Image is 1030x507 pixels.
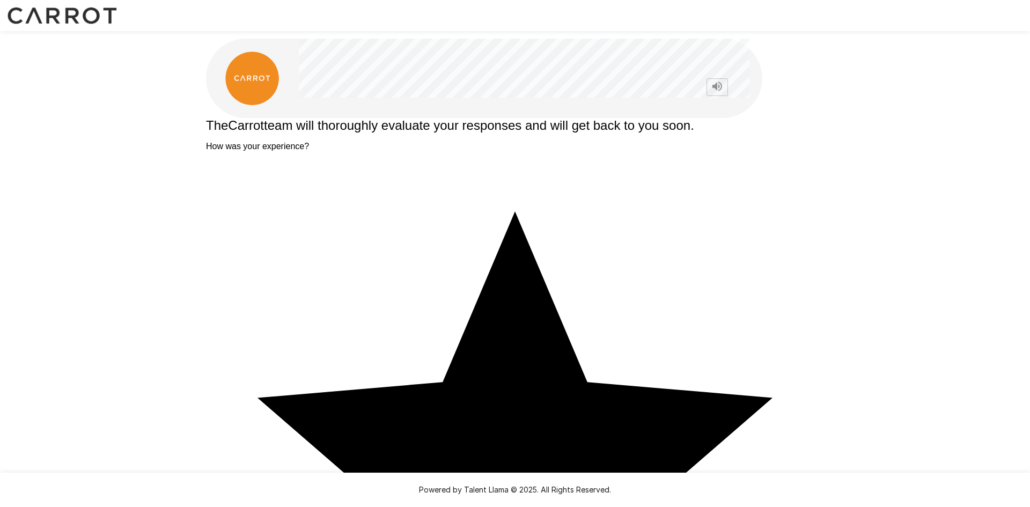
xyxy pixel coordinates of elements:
span: Carrot [228,118,264,133]
img: carrot_logo.png [225,52,279,105]
span: team will thoroughly evaluate your responses and will get back to you soon. [264,118,694,133]
p: Powered by Talent Llama © 2025. All Rights Reserved. [13,484,1017,495]
p: How was your experience? [206,142,824,151]
span: The [206,118,228,133]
